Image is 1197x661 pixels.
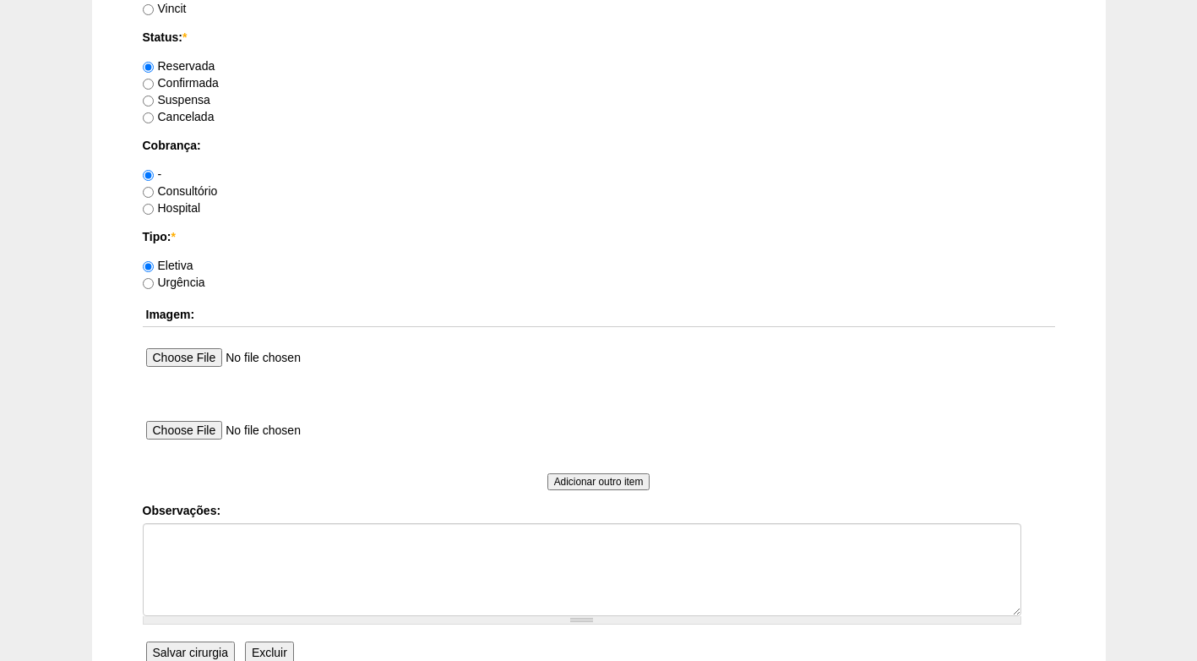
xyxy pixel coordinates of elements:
label: - [143,167,162,181]
span: Este campo é obrigatório. [182,30,187,44]
input: Hospital [143,204,154,215]
input: Consultório [143,187,154,198]
label: Cancelada [143,110,215,123]
input: - [143,170,154,181]
label: Confirmada [143,76,219,90]
input: Suspensa [143,96,154,107]
th: Imagem: [143,303,1055,327]
label: Status: [143,29,1055,46]
label: Consultório [143,184,218,198]
label: Hospital [143,201,201,215]
span: Este campo é obrigatório. [171,230,175,243]
input: Vincit [143,4,154,15]
label: Suspensa [143,93,210,107]
input: Reservada [143,62,154,73]
label: Vincit [143,2,187,15]
label: Urgência [143,276,205,289]
label: Cobrança: [143,137,1055,154]
label: Tipo: [143,228,1055,245]
label: Eletiva [143,259,193,272]
input: Urgência [143,278,154,289]
label: Observações: [143,502,1055,519]
input: Adicionar outro item [547,473,650,490]
input: Confirmada [143,79,154,90]
label: Reservada [143,59,215,73]
input: Eletiva [143,261,154,272]
input: Cancelada [143,112,154,123]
